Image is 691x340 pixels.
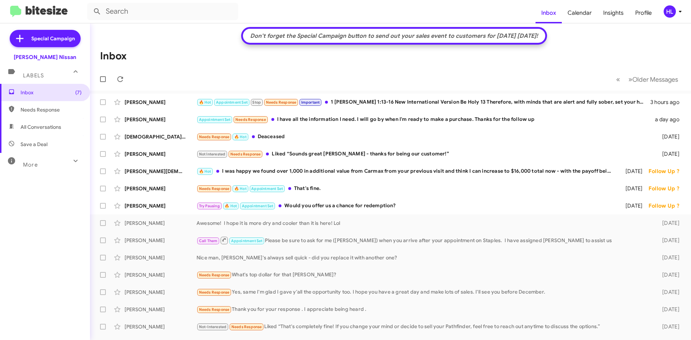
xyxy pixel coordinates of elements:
span: Appointment Set [242,204,274,208]
div: [PERSON_NAME] [125,185,197,192]
div: Would you offer us a chance for redemption? [197,202,616,210]
div: [DATE] [651,306,685,313]
div: [DATE] [651,323,685,330]
span: Needs Response [266,100,297,105]
span: 🔥 Hot [199,100,211,105]
div: What's top dollar for that [PERSON_NAME]? [197,271,651,279]
span: Older Messages [632,76,678,83]
span: Appointment Set [231,239,263,243]
span: Inbox [21,89,82,96]
span: 🔥 Hot [234,186,247,191]
span: Appointment Set [216,100,248,105]
div: [DATE] [651,237,685,244]
span: Stop [252,100,261,105]
span: More [23,162,38,168]
div: I was happy we found over 1,000 in additional value from Carmax from your previous visit and thin... [197,167,616,176]
div: [PERSON_NAME] [125,254,197,261]
div: [DATE] [616,202,649,209]
span: Save a Deal [21,141,48,148]
span: (7) [75,89,82,96]
div: [DATE] [616,168,649,175]
div: Awesome! I hope it is more dry and cooler than it is here! Lol [197,219,651,227]
div: [PERSON_NAME] [125,116,197,123]
div: Deaceased [197,133,651,141]
span: Special Campaign [31,35,75,42]
div: [PERSON_NAME] [125,219,197,227]
span: Call Them [199,239,218,243]
div: [DATE] [651,289,685,296]
button: Next [624,72,682,87]
div: 3 hours ago [650,99,685,106]
div: [PERSON_NAME] [125,323,197,330]
div: Yes, same I'm glad I gave y'all the opportunity too. I hope you have a great day and make lots of... [197,288,651,296]
span: » [628,75,632,84]
div: [PERSON_NAME][DEMOGRAPHIC_DATA] [125,168,197,175]
div: [DATE] [651,254,685,261]
h1: Inbox [100,50,127,62]
div: [DATE] [651,219,685,227]
div: Follow Up ? [649,185,685,192]
button: Previous [612,72,624,87]
span: Needs Response [199,186,230,191]
div: [PERSON_NAME] Nissan [14,54,76,61]
div: a day ago [651,116,685,123]
div: Don't forget the Special Campaign button to send out your sales event to customers for [DATE] [DA... [247,32,542,40]
a: Profile [629,3,658,23]
span: Needs Response [230,152,261,157]
div: [DATE] [651,271,685,278]
div: [DATE] [651,150,685,158]
nav: Page navigation example [612,72,682,87]
div: [PERSON_NAME] [125,99,197,106]
a: Insights [597,3,629,23]
a: Special Campaign [10,30,81,47]
a: Inbox [536,3,562,23]
span: Needs Response [235,117,266,122]
span: Important [301,100,320,105]
div: [PERSON_NAME] [125,306,197,313]
span: Appointment Set [251,186,283,191]
div: 1 [PERSON_NAME] 1:13-16 New International Version Be Holy 13 Therefore, with minds that are alert... [197,98,650,106]
div: Nice man, [PERSON_NAME]'s always sell quick - did you replace it with another one? [197,254,651,261]
span: Needs Response [21,106,82,113]
span: 🔥 Hot [199,169,211,174]
div: [DATE] [651,133,685,140]
span: Labels [23,72,44,79]
div: Please be sure to ask for me ([PERSON_NAME]) when you arrive after your appointment on Staples. I... [197,236,651,245]
span: Needs Response [199,290,230,295]
a: Calendar [562,3,597,23]
span: Needs Response [199,135,230,139]
div: Follow Up ? [649,202,685,209]
div: Follow Up ? [649,168,685,175]
span: Appointment Set [199,117,231,122]
span: 🔥 Hot [234,135,247,139]
div: That's fine. [197,185,616,193]
span: Needs Response [199,307,230,312]
span: 🔥 Hot [225,204,237,208]
div: Liked “That's completely fine! If you change your mind or decide to sell your Pathfinder, feel fr... [197,323,651,331]
span: Not-Interested [199,325,227,329]
div: [PERSON_NAME] [125,271,197,278]
div: [PERSON_NAME] [125,237,197,244]
div: Thank you for your response . I appreciate being heard . [197,305,651,314]
div: [DEMOGRAPHIC_DATA][PERSON_NAME] [125,133,197,140]
span: « [616,75,620,84]
div: [PERSON_NAME] [125,202,197,209]
div: HL [664,5,676,18]
div: Liked “Sounds great [PERSON_NAME] - thanks for being our customer!” [197,150,651,158]
span: Needs Response [199,273,230,277]
div: [PERSON_NAME] [125,150,197,158]
button: HL [658,5,683,18]
span: Try Pausing [199,204,220,208]
div: [DATE] [616,185,649,192]
div: I have all the information I need. I will go by when I'm ready to make a purchase. Thanks for the... [197,115,651,124]
span: All Conversations [21,123,61,131]
input: Search [87,3,238,20]
span: Needs Response [231,325,262,329]
div: [PERSON_NAME] [125,289,197,296]
span: Not Interested [199,152,226,157]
